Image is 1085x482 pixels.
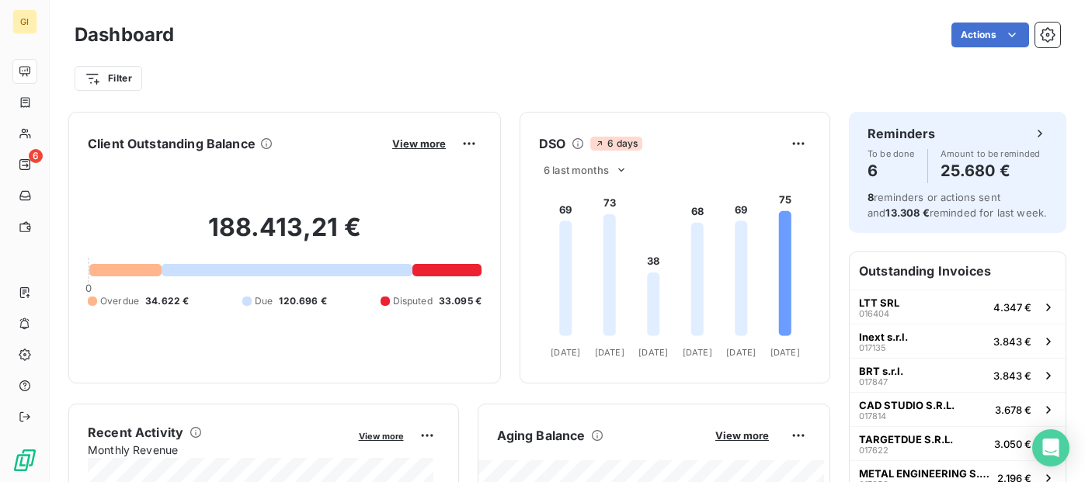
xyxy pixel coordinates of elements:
span: 4.347 € [993,301,1031,314]
h6: Reminders [868,124,935,143]
span: 017814 [859,411,886,421]
span: METAL ENGINEERING S.R.L. [859,467,991,480]
tspan: [DATE] [595,347,624,358]
div: GI [12,9,37,34]
span: 3.843 € [993,335,1031,348]
button: TARGETDUE S.R.L.0176223.050 € [850,426,1066,460]
span: 6 [29,149,43,163]
span: Monthly Revenue [88,442,348,458]
span: View more [392,137,446,150]
span: 017135 [859,343,886,352]
tspan: [DATE] [638,347,668,358]
button: Filter [75,66,142,91]
span: 0 [85,282,92,294]
tspan: [DATE] [551,347,580,358]
h4: 6 [868,158,915,183]
img: Logo LeanPay [12,448,37,473]
button: View more [354,428,409,442]
h6: Recent Activity [88,423,183,442]
span: 3.843 € [993,369,1031,382]
span: Inext s.r.l. [859,331,908,343]
span: CAD STUDIO S.R.L. [859,399,955,411]
div: Open Intercom Messenger [1032,429,1069,466]
button: BRT s.r.l.0178473.843 € [850,358,1066,392]
tspan: [DATE] [770,347,800,358]
span: 6 days [590,137,642,151]
span: To be done [868,149,915,158]
span: 33.095 € [439,294,482,308]
tspan: [DATE] [726,347,756,358]
span: 34.622 € [145,294,189,308]
button: View more [711,428,774,442]
span: 017847 [859,377,888,387]
span: TARGETDUE S.R.L. [859,433,953,446]
span: View more [715,429,769,442]
span: Amount to be reminded [941,149,1041,158]
span: 016404 [859,309,889,318]
h6: Outstanding Invoices [850,252,1066,290]
button: View more [388,137,450,151]
span: Disputed [393,294,433,308]
span: 3.678 € [995,404,1031,416]
button: Inext s.r.l.0171353.843 € [850,324,1066,358]
span: 017622 [859,446,889,455]
span: Overdue [100,294,139,308]
button: Actions [951,23,1029,47]
h6: Client Outstanding Balance [88,134,256,153]
span: 6 last months [544,164,609,176]
span: 3.050 € [994,438,1031,450]
span: LTT SRL [859,296,899,309]
span: 120.696 € [279,294,326,308]
span: reminders or actions sent and reminded for last week. [868,191,1047,219]
button: CAD STUDIO S.R.L.0178143.678 € [850,392,1066,426]
h6: Aging Balance [497,426,586,445]
button: LTT SRL0164044.347 € [850,290,1066,324]
h2: 188.413,21 € [88,212,482,258]
span: 8 [868,191,874,203]
h3: Dashboard [75,21,174,49]
h6: DSO [539,134,565,153]
tspan: [DATE] [683,347,712,358]
span: Due [255,294,273,308]
span: 13.308 € [885,206,929,219]
span: BRT s.r.l. [859,365,903,377]
h4: 25.680 € [941,158,1041,183]
span: View more [359,431,404,442]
